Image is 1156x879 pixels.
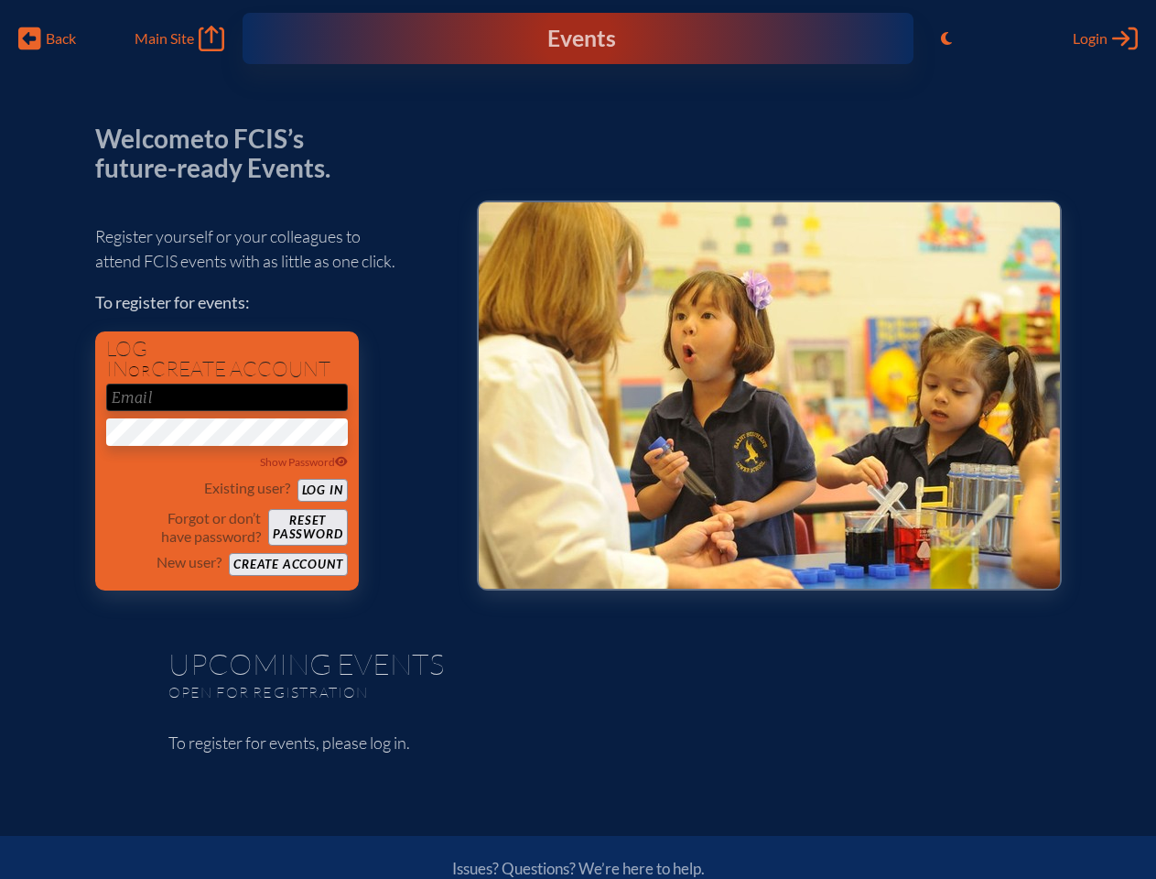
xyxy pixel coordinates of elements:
[479,202,1060,589] img: Events
[135,29,194,48] span: Main Site
[260,455,348,469] span: Show Password
[229,553,347,576] button: Create account
[268,509,347,546] button: Resetpassword
[157,553,221,571] p: New user?
[95,290,448,315] p: To register for events:
[128,362,151,380] span: or
[168,731,989,755] p: To register for events, please log in.
[95,125,351,182] p: Welcome to FCIS’s future-ready Events.
[204,479,290,497] p: Existing user?
[135,26,224,51] a: Main Site
[106,509,262,546] p: Forgot or don’t have password?
[168,683,652,701] p: Open for registration
[168,649,989,678] h1: Upcoming Events
[297,479,348,502] button: Log in
[439,27,717,50] div: FCIS Events — Future ready
[106,384,348,411] input: Email
[95,224,448,274] p: Register yourself or your colleagues to attend FCIS events with as little as one click.
[106,339,348,380] h1: Log in create account
[46,29,76,48] span: Back
[1073,29,1107,48] span: Login
[256,859,901,878] p: Issues? Questions? We’re here to help.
